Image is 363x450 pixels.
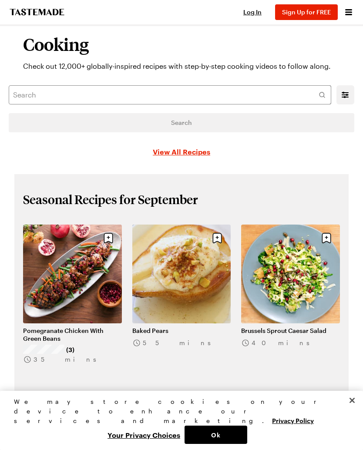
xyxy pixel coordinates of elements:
[9,9,65,16] a: To Tastemade Home Page
[23,327,122,343] a: Pomegranate Chicken With Green Beans
[23,35,340,54] h1: Cooking
[132,327,231,335] a: Baked Pears
[318,230,335,246] button: Save recipe
[272,416,314,424] a: More information about your privacy, opens in a new tab
[343,391,362,410] button: Close
[103,426,185,444] button: Your Privacy Choices
[243,8,262,16] span: Log In
[153,146,210,157] a: View All Recipes
[339,89,351,101] button: Mobile filters
[23,191,198,207] h2: Seasonal Recipes for September
[23,61,340,71] p: Check out 12,000+ globally-inspired recipes with step-by-step cooking videos to follow along.
[241,327,340,335] a: Brussels Sprout Caesar Salad
[275,4,338,20] button: Sign Up for FREE
[100,230,117,246] button: Save recipe
[14,397,342,444] div: Privacy
[14,397,342,426] div: We may store cookies on your device to enhance our services and marketing.
[185,426,247,444] button: Ok
[235,8,270,17] button: Log In
[209,230,225,246] button: Save recipe
[343,7,354,18] button: Open menu
[282,8,331,16] span: Sign Up for FREE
